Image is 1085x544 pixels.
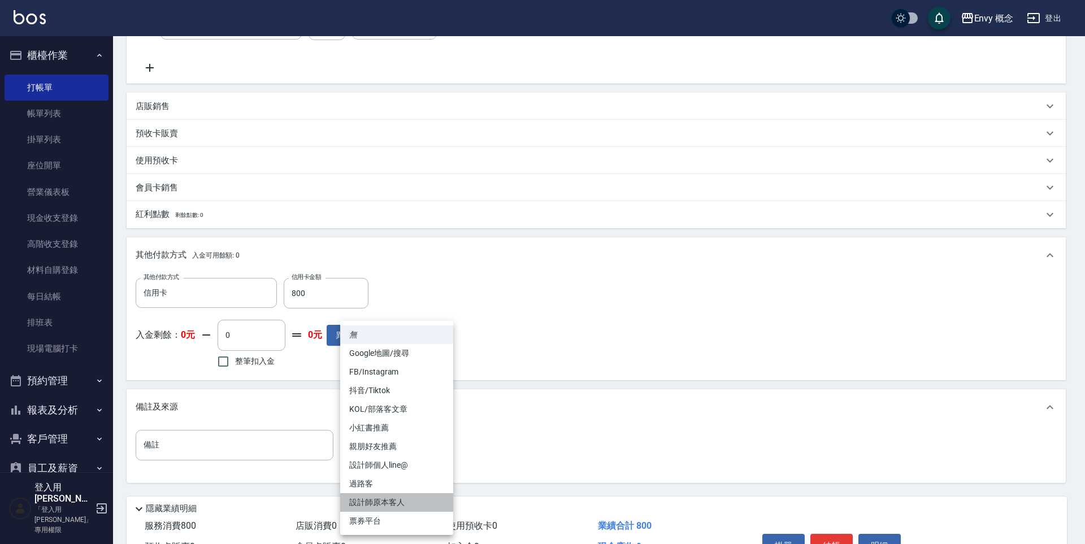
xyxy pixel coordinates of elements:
li: 票券平台 [340,512,453,530]
li: 親朋好友推薦 [340,437,453,456]
li: 抖音/Tiktok [340,381,453,400]
li: Google地圖/搜尋 [340,344,453,363]
li: 設計師個人line@ [340,456,453,475]
li: KOL/部落客文章 [340,400,453,419]
li: FB/Instagram [340,363,453,381]
em: 無 [349,329,357,341]
li: 小紅書推薦 [340,419,453,437]
li: 設計師原本客人 [340,493,453,512]
li: 過路客 [340,475,453,493]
